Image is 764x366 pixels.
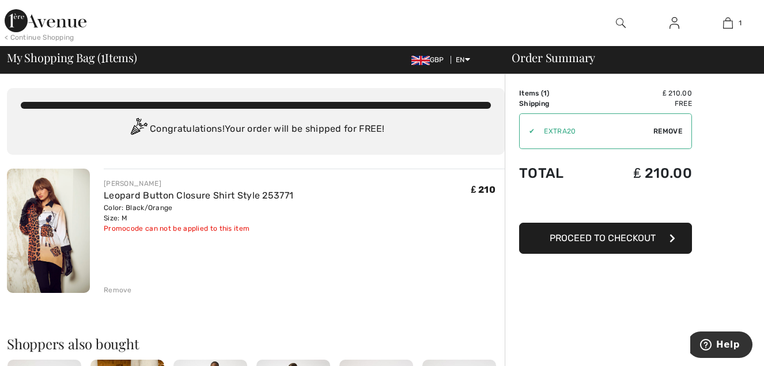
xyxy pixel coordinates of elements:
img: search the website [616,16,626,30]
td: Free [594,98,692,109]
span: GBP [411,56,449,64]
div: [PERSON_NAME] [104,178,293,189]
span: EN [456,56,470,64]
a: Sign In [660,16,689,30]
span: 1 [101,49,105,64]
div: < Continue Shopping [5,32,74,43]
div: Color: Black/Orange Size: M [104,203,293,223]
button: Proceed to Checkout [519,223,692,254]
span: ₤ 210 [471,184,496,195]
img: My Bag [723,16,733,30]
div: ✔ [520,126,535,136]
td: ₤ 210.00 [594,154,692,193]
iframe: Opens a widget where you can find more information [690,331,752,360]
div: Promocode can not be applied to this item [104,223,293,234]
img: 1ère Avenue [5,9,86,32]
div: Congratulations! Your order will be shipped for FREE! [21,118,491,141]
input: Promo code [535,114,653,148]
h2: Shoppers also bought [7,337,505,350]
img: Leopard Button Closure Shirt Style 253771 [7,169,90,293]
span: 1 [543,89,547,97]
iframe: PayPal [519,193,692,219]
div: Remove [104,285,132,295]
a: Leopard Button Closure Shirt Style 253771 [104,190,293,201]
td: ₤ 210.00 [594,88,692,98]
img: UK Pound [411,56,430,65]
td: Items ( ) [519,88,594,98]
span: Remove [653,126,682,136]
td: Total [519,154,594,193]
span: Proceed to Checkout [550,232,656,243]
span: 1 [739,18,742,28]
img: Congratulation2.svg [127,118,150,141]
div: Order Summary [498,52,757,63]
span: My Shopping Bag ( Items) [7,52,137,63]
td: Shipping [519,98,594,109]
img: My Info [670,16,679,30]
a: 1 [702,16,754,30]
